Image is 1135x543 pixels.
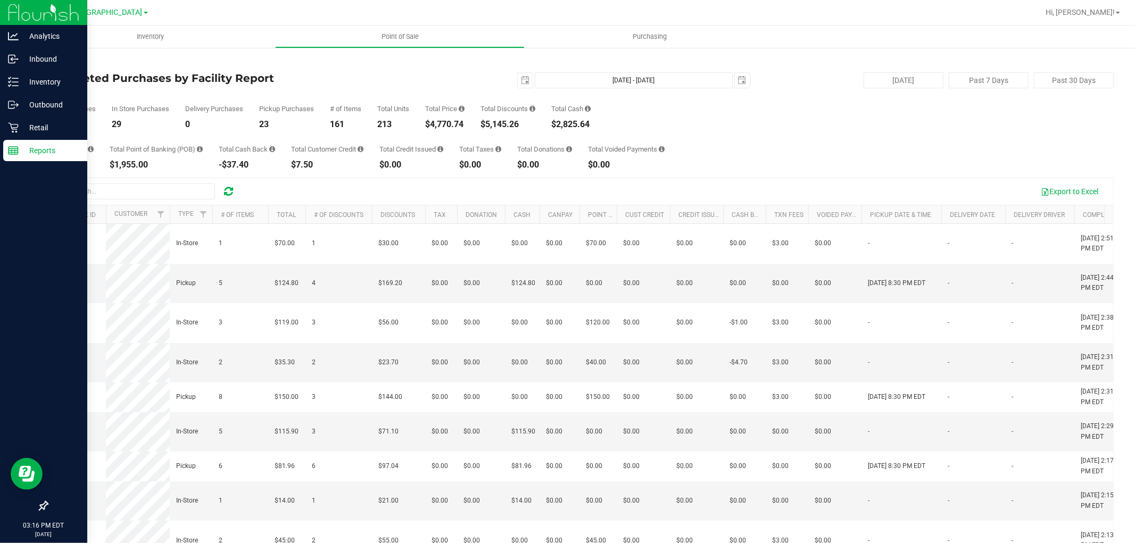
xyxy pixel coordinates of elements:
span: $0.00 [432,278,448,288]
span: -$4.70 [730,357,748,367]
span: -$1.00 [730,318,748,328]
span: In-Store [176,238,198,248]
inline-svg: Analytics [8,31,19,41]
a: # of Items [221,211,254,219]
div: $0.00 [459,161,501,169]
span: $0.00 [432,392,448,402]
span: - [948,278,949,288]
span: [DATE] 8:30 PM EDT [868,461,925,471]
span: - [1012,392,1013,402]
p: Analytics [19,30,82,43]
div: $0.00 [379,161,443,169]
a: Customer [114,210,147,218]
inline-svg: Outbound [8,99,19,110]
span: $0.00 [511,318,528,328]
span: $30.00 [378,238,399,248]
span: - [1012,278,1013,288]
span: In-Store [176,357,198,367]
span: - [868,357,869,367]
span: $0.00 [623,496,640,506]
div: 29 [112,120,169,129]
span: $0.00 [623,427,640,437]
a: Delivery Date [950,211,995,219]
span: $0.00 [772,427,789,437]
a: # of Discounts [314,211,363,219]
span: $0.00 [432,238,448,248]
span: Purchasing [618,32,681,41]
span: Hi, [PERSON_NAME]! [1046,8,1115,16]
span: $3.00 [772,357,789,367]
span: [DATE] 8:30 PM EDT [868,278,925,288]
span: $0.00 [546,392,562,402]
span: 1 [312,496,316,506]
span: $0.00 [676,496,693,506]
span: $150.00 [275,392,299,402]
span: $3.00 [772,238,789,248]
input: Search... [55,183,215,199]
a: Donation [466,211,497,219]
span: $71.10 [378,427,399,437]
span: - [948,461,949,471]
span: $144.00 [378,392,402,402]
span: $0.00 [463,278,480,288]
span: $0.00 [815,238,831,248]
p: Outbound [19,98,82,111]
span: $0.00 [676,357,693,367]
span: [DATE] 8:30 PM EDT [868,392,925,402]
span: [DATE] 2:31 PM EDT [1081,387,1121,407]
div: Total Units [377,105,409,112]
span: $0.00 [511,238,528,248]
p: Retail [19,121,82,134]
span: $0.00 [623,238,640,248]
a: Total [277,211,296,219]
span: Point of Sale [367,32,433,41]
span: $0.00 [586,278,602,288]
span: $0.00 [623,461,640,471]
i: Sum of all account credit issued for all refunds from returned purchases in the date range. [437,146,443,153]
span: $119.00 [275,318,299,328]
a: Filter [152,205,170,223]
span: $35.30 [275,357,295,367]
span: $0.00 [676,278,693,288]
span: 3 [312,318,316,328]
span: $0.00 [676,461,693,471]
span: 3 [219,318,222,328]
span: [DATE] 2:51 PM EDT [1081,233,1121,254]
div: Total Donations [517,146,572,153]
span: $0.00 [546,461,562,471]
span: $0.00 [546,427,562,437]
span: $0.00 [815,427,831,437]
span: 4 [312,278,316,288]
span: - [948,427,949,437]
div: Total Credit Issued [379,146,443,153]
div: Total Price [425,105,465,112]
span: $0.00 [463,238,480,248]
span: - [1012,496,1013,506]
span: $0.00 [463,496,480,506]
span: $120.00 [586,318,610,328]
div: $2,825.64 [551,120,591,129]
div: $0.00 [517,161,572,169]
span: $56.00 [378,318,399,328]
span: [DATE] 2:44 PM EDT [1081,273,1121,293]
span: $23.70 [378,357,399,367]
button: [DATE] [864,72,943,88]
p: 03:16 PM EDT [5,521,82,530]
span: 1 [219,238,222,248]
span: $14.00 [275,496,295,506]
div: $1,955.00 [110,161,203,169]
span: $124.80 [275,278,299,288]
span: [DATE] 2:17 PM EDT [1081,456,1121,476]
span: $0.00 [815,392,831,402]
span: $0.00 [432,318,448,328]
p: [DATE] [5,530,82,538]
button: Export to Excel [1034,182,1105,201]
span: $0.00 [730,427,746,437]
i: Sum of the cash-back amounts from rounded-up electronic payments for all purchases in the date ra... [269,146,275,153]
iframe: Resource center [11,458,43,490]
span: 5 [219,278,222,288]
span: 6 [219,461,222,471]
span: $81.96 [511,461,532,471]
span: $0.00 [772,496,789,506]
span: $0.00 [772,278,789,288]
